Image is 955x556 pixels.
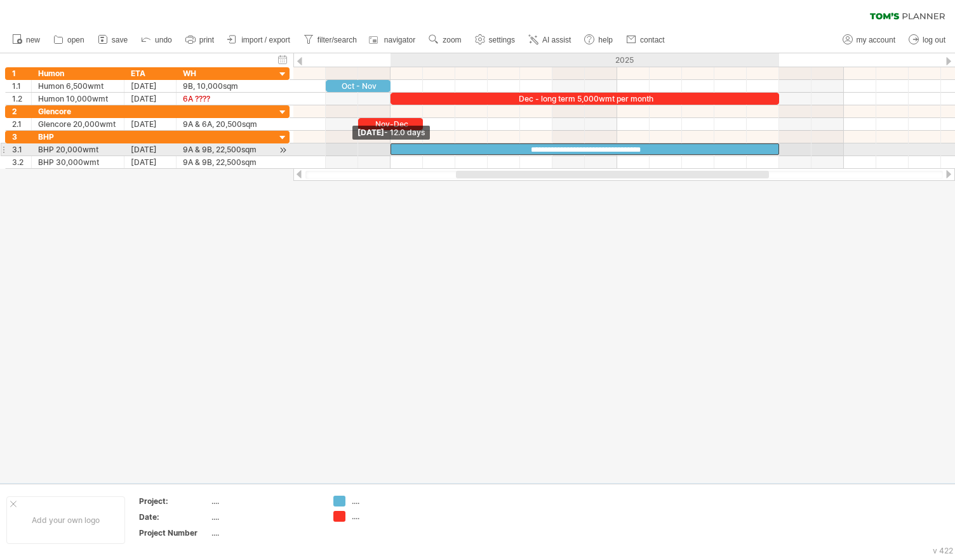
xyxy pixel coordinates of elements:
[183,67,263,79] div: WH
[581,32,617,48] a: help
[131,156,170,168] div: [DATE]
[525,32,575,48] a: AI assist
[367,32,419,48] a: navigator
[6,496,125,544] div: Add your own logo
[95,32,131,48] a: save
[923,36,945,44] span: log out
[199,36,214,44] span: print
[9,32,44,48] a: new
[131,93,170,105] div: [DATE]
[38,93,117,105] div: Humon 10,000wmt
[183,93,263,105] div: 6A ????
[138,32,176,48] a: undo
[542,36,571,44] span: AI assist
[38,80,117,92] div: Humon 6,500wmt
[139,496,209,506] div: Project:
[933,546,953,555] div: v 422
[183,118,263,130] div: 9A & 6A, 20,500sqm
[131,143,170,156] div: [DATE]
[472,32,519,48] a: settings
[12,93,31,105] div: 1.2
[12,67,31,79] div: 1
[358,118,423,130] div: Nov-Dec
[26,36,40,44] span: new
[12,118,31,130] div: 2.1
[182,32,218,48] a: print
[112,36,128,44] span: save
[326,80,391,92] div: Oct - Nov
[183,80,263,92] div: 9B, 10,000sqm
[211,527,318,538] div: ....
[857,36,895,44] span: my account
[12,131,31,143] div: 3
[155,36,172,44] span: undo
[38,105,117,117] div: Glencore
[131,118,170,130] div: [DATE]
[352,496,421,506] div: ....
[391,93,779,105] div: Dec - long term 5,000wmt per month
[277,143,289,157] div: scroll to activity
[384,128,425,137] span: - 12.0 days
[352,126,430,140] div: [DATE]
[384,36,415,44] span: navigator
[425,32,465,48] a: zoom
[38,118,117,130] div: Glencore 20,000wmt
[139,527,209,538] div: Project Number
[211,496,318,506] div: ....
[839,32,899,48] a: my account
[38,156,117,168] div: BHP 30,000wmt
[183,156,263,168] div: 9A & 9B, 22,500sqm
[12,156,31,168] div: 3.2
[131,67,170,79] div: ETA
[317,36,357,44] span: filter/search
[12,80,31,92] div: 1.1
[38,67,117,79] div: Humon
[300,32,361,48] a: filter/search
[12,143,31,156] div: 3.1
[598,36,613,44] span: help
[623,32,669,48] a: contact
[38,143,117,156] div: BHP 20,000wmt
[38,131,117,143] div: BHP
[489,36,515,44] span: settings
[905,32,949,48] a: log out
[183,143,263,156] div: 9A & 9B, 22,500sqm
[640,36,665,44] span: contact
[50,32,88,48] a: open
[352,511,421,522] div: ....
[224,32,294,48] a: import / export
[67,36,84,44] span: open
[12,105,31,117] div: 2
[131,80,170,92] div: [DATE]
[211,512,318,522] div: ....
[241,36,290,44] span: import / export
[443,36,461,44] span: zoom
[139,512,209,522] div: Date:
